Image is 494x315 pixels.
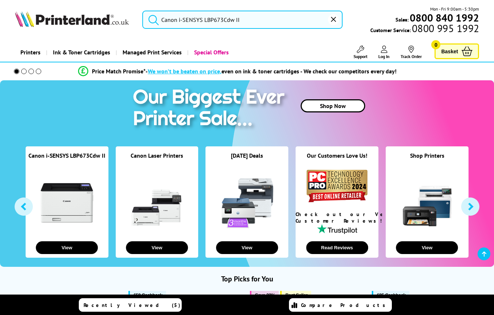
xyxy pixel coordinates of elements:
input: Sear [142,11,343,29]
div: Check out our Verified Customer Reviews! [296,211,378,224]
span: We won’t be beaten on price, [148,68,221,75]
a: Basket 0 [435,43,479,59]
span: £50 Cashback [134,292,162,298]
span: Best Seller [285,292,308,298]
b: 0800 840 1992 [410,11,479,24]
span: Ink & Toner Cartridges [53,43,110,62]
span: Customer Service: [370,25,479,34]
button: View [36,241,98,254]
a: Recently Viewed (5) [79,298,182,312]
div: [DATE] Deals [206,152,289,168]
a: Support [354,46,367,59]
a: Printers [15,43,46,62]
img: Printerland Logo [15,11,129,27]
a: Compare Products [289,298,392,312]
a: Managed Print Services [116,43,187,62]
div: Our Customers Love Us! [296,152,378,168]
button: Best Seller [280,291,311,299]
button: Read Reviews [306,241,368,254]
span: Support [354,54,367,59]
a: Canon Laser Printers [131,152,183,159]
button: View [126,241,188,254]
span: Price Match Promise* [92,68,146,75]
span: Sales: [395,16,409,23]
a: Ink & Toner Cartridges [46,43,116,62]
span: £25 Cashback [377,292,406,298]
span: 0 [431,40,440,49]
span: Save 32% [255,292,275,298]
a: Shop Now [301,99,365,112]
div: - even on ink & toner cartridges - We check our competitors every day! [146,68,397,75]
span: Compare Products [301,302,389,308]
a: Printerland Logo [15,11,133,28]
span: Log In [378,54,390,59]
img: printer sale [129,80,292,138]
span: 0800 995 1992 [411,25,479,32]
span: Recently Viewed (5) [84,302,181,308]
button: £25 Cashback [372,291,409,299]
div: Shop Printers [386,152,468,168]
span: Basket [441,46,458,56]
button: Save 32% [250,291,279,299]
a: Log In [378,46,390,59]
span: Mon - Fri 9:00am - 5:30pm [430,5,479,12]
a: Canon i-SENSYS LBP673Cdw II [28,152,105,159]
button: View [216,241,278,254]
button: £50 Cashback [128,291,166,299]
button: View [396,241,458,254]
li: modal_Promise [4,65,471,78]
a: 0800 840 1992 [409,14,479,21]
a: Special Offers [187,43,234,62]
a: Track Order [401,46,422,59]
